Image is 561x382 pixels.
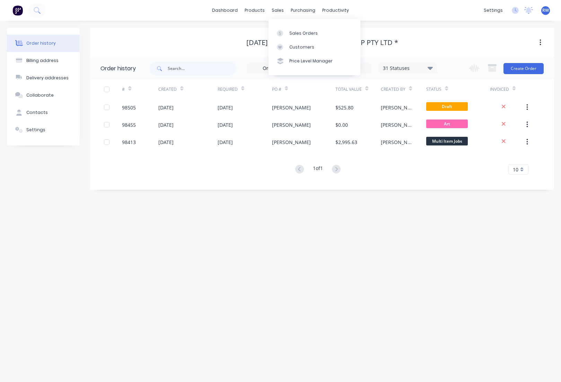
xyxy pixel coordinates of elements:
[272,86,281,92] div: PO #
[122,86,125,92] div: #
[26,127,45,133] div: Settings
[313,165,323,175] div: 1 of 1
[158,139,174,146] div: [DATE]
[218,104,233,111] div: [DATE]
[381,86,405,92] div: Created By
[379,64,437,72] div: 31 Statuses
[426,86,441,92] div: Status
[513,166,518,173] span: 10
[335,121,348,128] div: $0.00
[26,92,54,98] div: Collaborate
[289,30,318,36] div: Sales Orders
[7,52,80,69] button: Billing address
[287,5,319,16] div: purchasing
[7,121,80,139] button: Settings
[426,80,490,99] div: Status
[7,87,80,104] button: Collaborate
[12,5,23,16] img: Factory
[122,80,158,99] div: #
[269,40,360,54] a: Customers
[272,139,311,146] div: [PERSON_NAME]
[26,75,69,81] div: Delivery addresses
[503,63,544,74] button: Create Order
[381,104,412,111] div: [PERSON_NAME]
[122,104,136,111] div: 98505
[158,80,217,99] div: Created
[218,80,272,99] div: Required
[335,86,362,92] div: Total Value
[542,7,549,14] span: RW
[7,104,80,121] button: Contacts
[158,86,177,92] div: Created
[7,69,80,87] button: Delivery addresses
[426,102,468,111] span: Draft
[7,35,80,52] button: Order history
[158,104,174,111] div: [DATE]
[426,137,468,145] span: Multi Item Jobs
[319,5,352,16] div: productivity
[218,86,238,92] div: Required
[381,139,412,146] div: [PERSON_NAME]
[381,121,412,128] div: [PERSON_NAME]
[289,44,314,50] div: Customers
[158,121,174,128] div: [DATE]
[381,80,426,99] div: Created By
[209,5,241,16] a: dashboard
[26,57,59,64] div: Billing address
[269,26,360,40] a: Sales Orders
[26,109,48,116] div: Contacts
[247,63,305,74] input: Order Date
[490,80,526,99] div: Invoiced
[269,54,360,68] a: Price Level Manager
[122,121,136,128] div: 98455
[218,139,233,146] div: [DATE]
[241,5,268,16] div: products
[268,5,287,16] div: sales
[335,139,357,146] div: $2,995.63
[100,64,136,73] div: Order history
[272,80,335,99] div: PO #
[168,62,236,75] input: Search...
[26,40,56,46] div: Order history
[480,5,506,16] div: settings
[335,80,381,99] div: Total Value
[122,139,136,146] div: 98413
[289,58,333,64] div: Price Level Manager
[426,119,468,128] span: Art
[246,38,398,47] div: [DATE] Promotions - Ryda Group Pty Ltd *
[272,104,311,111] div: [PERSON_NAME]
[218,121,233,128] div: [DATE]
[335,104,353,111] div: $525.80
[272,121,311,128] div: [PERSON_NAME]
[490,86,509,92] div: Invoiced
